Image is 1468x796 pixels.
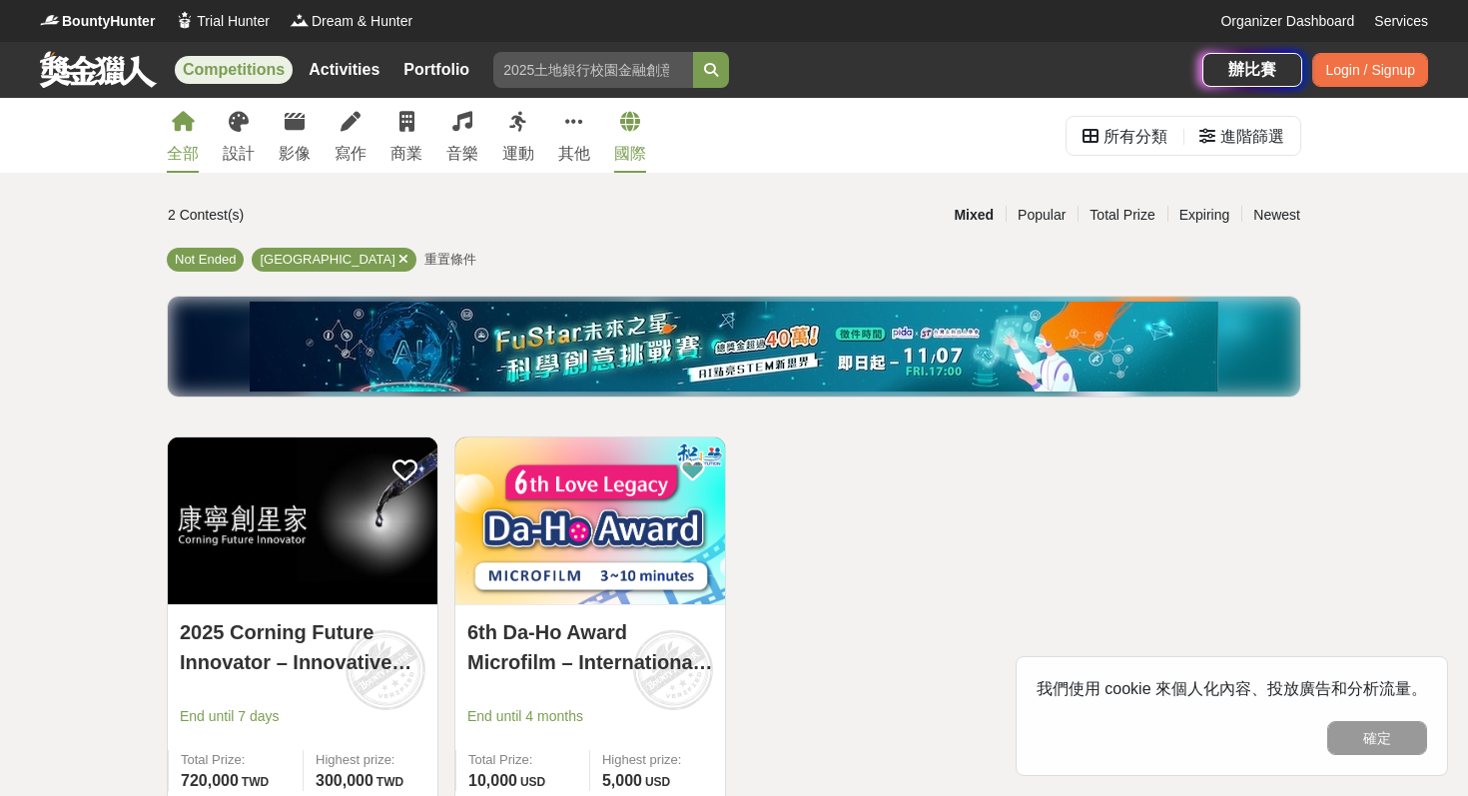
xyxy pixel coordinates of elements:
span: End until 7 days [180,706,425,727]
img: d7d77a4d-7f79-492d-886e-2417aac7d34c.jpg [250,302,1218,392]
a: Cover Image [168,437,437,605]
span: 10,000 [468,772,517,789]
div: Expiring [1167,198,1242,233]
span: Dream & Hunter [312,11,412,32]
img: Cover Image [168,437,437,604]
div: Newest [1241,198,1312,233]
a: 2025 Corning Future Innovator – Innovative Application Competition [180,617,425,677]
img: Logo [290,10,310,30]
span: Total Prize: [468,750,577,770]
span: BountyHunter [62,11,155,32]
a: LogoBountyHunter [40,11,155,32]
div: Popular [1006,198,1078,233]
a: Competitions [175,56,293,84]
span: 我們使用 cookie 來個人化內容、投放廣告和分析流量。 [1037,680,1427,697]
div: 運動 [502,142,534,166]
a: 國際 [614,98,646,173]
a: 設計 [223,98,255,173]
span: 重置條件 [424,252,476,267]
div: 2 Contest(s) [168,198,544,233]
div: 所有分類 [1103,117,1167,157]
span: TWD [376,775,403,789]
div: 國際 [614,142,646,166]
div: 影像 [279,142,311,166]
img: Logo [40,10,60,30]
div: 進階篩選 [1220,117,1284,157]
a: 寫作 [335,98,367,173]
a: Organizer Dashboard [1220,11,1354,32]
span: [GEOGRAPHIC_DATA] [260,252,394,267]
a: 全部 [167,98,199,173]
span: USD [645,775,670,789]
a: Activities [301,56,387,84]
input: 2025土地銀行校園金融創意挑戰賽：從你出發 開啟智慧金融新頁 [493,52,693,88]
div: Mixed [942,198,1006,233]
a: 音樂 [446,98,478,173]
a: 辦比賽 [1202,53,1302,87]
a: LogoTrial Hunter [175,11,270,32]
a: 商業 [390,98,422,173]
span: Trial Hunter [197,11,270,32]
div: 全部 [167,142,199,166]
a: Services [1374,11,1428,32]
button: 確定 [1327,721,1427,755]
span: Highest prize: [316,750,425,770]
div: 音樂 [446,142,478,166]
span: 300,000 [316,772,373,789]
div: Total Prize [1078,198,1166,233]
a: 其他 [558,98,590,173]
img: Cover Image [455,437,725,604]
div: Login / Signup [1312,53,1428,87]
div: 寫作 [335,142,367,166]
a: Cover Image [455,437,725,605]
a: 6th Da-Ho Award Microfilm – International Category [467,617,713,677]
span: 720,000 [181,772,239,789]
a: Portfolio [395,56,477,84]
span: USD [520,775,545,789]
img: Logo [175,10,195,30]
div: 其他 [558,142,590,166]
span: TWD [242,775,269,789]
div: 商業 [390,142,422,166]
span: 5,000 [602,772,642,789]
div: 設計 [223,142,255,166]
a: 運動 [502,98,534,173]
span: Not Ended [175,252,236,267]
span: Highest prize: [602,750,713,770]
span: Total Prize: [181,750,291,770]
a: 影像 [279,98,311,173]
a: LogoDream & Hunter [290,11,412,32]
span: End until 4 months [467,706,713,727]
